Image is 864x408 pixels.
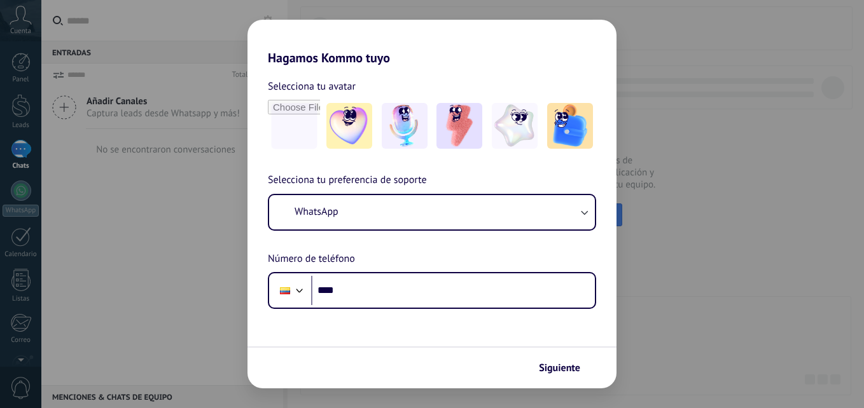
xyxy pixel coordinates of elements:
img: -1.jpeg [326,103,372,149]
span: Siguiente [539,364,580,372]
img: -4.jpeg [492,103,538,149]
span: Número de teléfono [268,251,355,268]
div: Ecuador: + 593 [273,277,297,304]
h2: Hagamos Kommo tuyo [247,20,617,65]
img: -2.jpeg [382,103,428,149]
button: WhatsApp [269,195,595,229]
button: Siguiente [533,357,597,379]
span: Selecciona tu preferencia de soporte [268,172,427,189]
span: WhatsApp [295,205,338,218]
img: -3.jpeg [436,103,482,149]
span: Selecciona tu avatar [268,78,356,95]
img: -5.jpeg [547,103,593,149]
